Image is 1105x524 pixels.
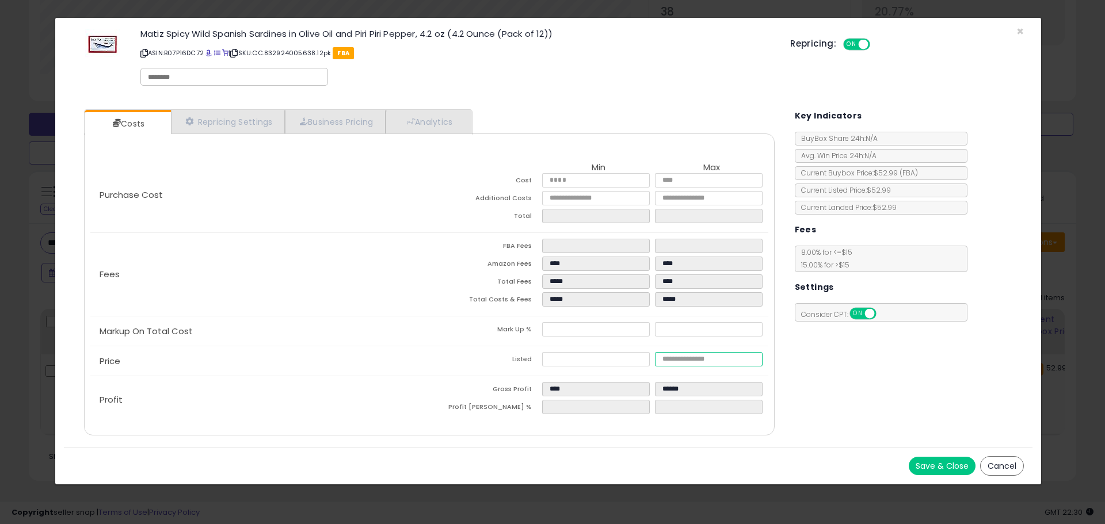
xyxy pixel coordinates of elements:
span: 15.00 % for > $15 [795,260,849,270]
p: Profit [90,395,429,404]
p: Price [90,357,429,366]
p: ASIN: B07P16DC72 | SKU: CC.832924005638.12pk [140,44,773,62]
span: OFF [868,40,887,49]
td: FBA Fees [429,239,542,257]
span: $52.99 [874,168,918,178]
span: Current Buybox Price: [795,168,918,178]
h3: Matiz Spicy Wild Spanish Sardines in Olive Oil and Piri Piri Pepper, 4.2 oz (4.2 Ounce (Pack of 12)) [140,29,773,38]
a: BuyBox page [205,48,212,58]
a: Your listing only [222,48,228,58]
td: Additional Costs [429,191,542,209]
span: Current Landed Price: $52.99 [795,202,897,212]
span: Consider CPT: [795,309,891,319]
th: Min [542,163,655,173]
span: ON [844,40,859,49]
td: Total [429,209,542,227]
h5: Fees [795,223,817,237]
td: Total Costs & Fees [429,292,542,310]
img: 419c9NzI7cL._SL60_.jpg [85,29,120,60]
a: Analytics [386,110,471,133]
span: Avg. Win Price 24h: N/A [795,151,877,160]
span: ON [851,309,865,319]
span: × [1016,23,1024,40]
span: ( FBA ) [900,168,918,178]
span: OFF [874,309,893,319]
span: 8.00 % for <= $15 [795,247,852,270]
span: Current Listed Price: $52.99 [795,185,891,195]
p: Fees [90,270,429,279]
a: Repricing Settings [171,110,285,133]
td: Gross Profit [429,382,542,400]
td: Cost [429,173,542,191]
button: Save & Close [909,457,976,475]
th: Max [655,163,768,173]
h5: Settings [795,280,834,294]
h5: Key Indicators [795,109,862,123]
td: Mark Up % [429,322,542,340]
td: Profit [PERSON_NAME] % [429,400,542,418]
td: Total Fees [429,274,542,292]
a: Costs [85,112,170,135]
p: Purchase Cost [90,190,429,200]
p: Markup On Total Cost [90,327,429,336]
td: Listed [429,352,542,370]
span: FBA [333,47,354,59]
h5: Repricing: [790,39,836,48]
a: Business Pricing [285,110,386,133]
td: Amazon Fees [429,257,542,274]
button: Cancel [980,456,1024,476]
a: All offer listings [214,48,220,58]
span: BuyBox Share 24h: N/A [795,133,878,143]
